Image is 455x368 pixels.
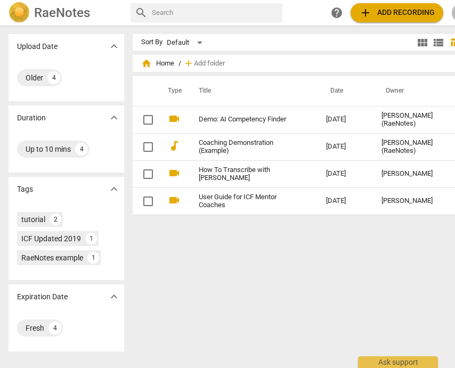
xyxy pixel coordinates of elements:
[186,76,318,106] th: Title
[21,233,81,244] div: ICF Updated 2019
[34,5,90,20] h2: RaeNotes
[381,197,451,205] div: [PERSON_NAME]
[358,356,438,368] div: Ask support
[167,34,206,51] div: Default
[381,170,451,178] div: [PERSON_NAME]
[21,214,45,225] div: tutorial
[351,3,443,22] button: Upload
[50,214,61,225] div: 2
[318,187,373,215] td: [DATE]
[85,233,97,244] div: 1
[199,193,288,209] a: User Guide for ICF Mentor Coaches
[141,38,162,46] div: Sort By
[9,2,30,23] img: Logo
[108,111,120,124] span: expand_more
[430,35,446,51] button: List view
[135,6,148,19] span: search
[106,38,122,54] button: Show more
[17,112,46,124] p: Duration
[168,112,181,125] span: videocam
[47,71,60,84] div: 4
[26,144,71,154] div: Up to 10 mins
[141,58,152,69] span: home
[106,289,122,305] button: Show more
[330,6,343,19] span: help
[327,3,346,22] a: Help
[17,291,68,302] p: Expiration Date
[359,6,435,19] span: Add recording
[199,166,288,182] a: How To Transcribe with [PERSON_NAME]
[318,160,373,187] td: [DATE]
[9,2,122,23] a: LogoRaeNotes
[168,194,181,207] span: videocam
[106,181,122,197] button: Show more
[183,58,194,69] span: add
[26,323,44,333] div: Fresh
[432,36,445,49] span: view_list
[48,322,61,334] div: 4
[168,140,181,152] span: audiotrack
[152,4,278,21] input: Search
[87,252,99,264] div: 1
[108,290,120,303] span: expand_more
[108,40,120,53] span: expand_more
[108,183,120,195] span: expand_more
[381,139,451,155] div: [PERSON_NAME] (RaeNotes)
[359,6,372,19] span: add
[199,116,288,124] a: Demo: AI Competency Finder
[194,60,225,68] span: Add folder
[141,58,174,69] span: Home
[381,112,451,128] div: [PERSON_NAME] (RaeNotes)
[26,72,43,83] div: Older
[159,76,186,106] th: Type
[318,106,373,133] td: [DATE]
[178,60,181,68] span: /
[416,36,429,49] span: view_module
[199,139,288,155] a: Coaching Demonstration (Example)
[415,35,430,51] button: Tile view
[106,110,122,126] button: Show more
[17,184,33,195] p: Tags
[21,252,83,263] div: RaeNotes example
[17,41,58,52] p: Upload Date
[168,167,181,179] span: videocam
[318,76,373,106] th: Date
[75,143,88,156] div: 4
[318,133,373,160] td: [DATE]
